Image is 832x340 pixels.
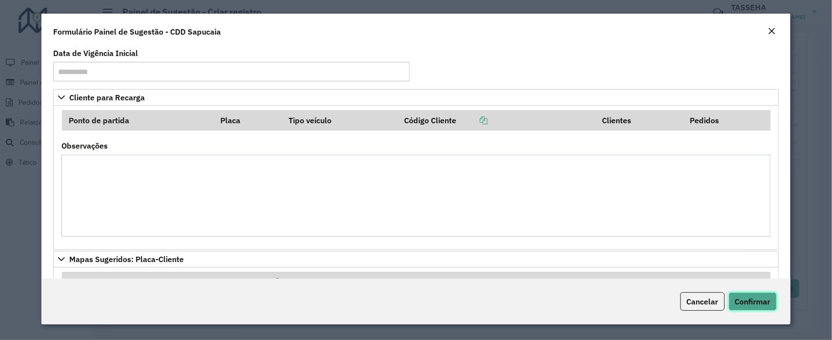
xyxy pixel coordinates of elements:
[566,272,732,292] th: Clientes
[680,292,725,311] button: Cancelar
[61,140,108,151] label: Observações
[456,115,487,125] a: Copiar
[596,110,683,131] th: Clientes
[69,255,184,263] span: Mapas Sugeridos: Placa-Cliente
[729,292,777,311] button: Confirmar
[62,272,192,292] th: Placa
[735,297,771,306] span: Confirmar
[765,25,779,38] button: Close
[213,110,282,131] th: Placa
[53,106,778,250] div: Cliente para Recarga
[683,110,770,131] th: Pedidos
[687,297,718,306] span: Cancelar
[768,27,776,35] em: Fechar
[251,277,282,287] a: Copiar
[53,26,221,38] h4: Formulário Painel de Sugestão - CDD Sapucaia
[69,94,145,101] span: Cliente para Recarga
[192,272,566,292] th: Código Cliente
[397,110,596,131] th: Código Cliente
[62,110,214,131] th: Ponto de partida
[53,251,778,267] a: Mapas Sugeridos: Placa-Cliente
[732,272,771,292] th: Max
[53,89,778,106] a: Cliente para Recarga
[53,47,138,59] label: Data de Vigência Inicial
[282,110,398,131] th: Tipo veículo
